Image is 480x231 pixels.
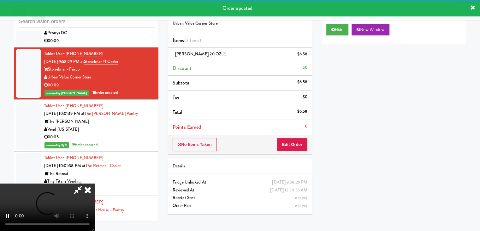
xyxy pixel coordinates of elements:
[44,59,84,65] span: [DATE] 9:58:29 PM at
[44,118,154,126] div: The [PERSON_NAME]
[173,186,307,194] div: Reviewed At
[44,142,69,148] span: reviewed by Bj C
[295,203,307,209] span: not yet
[297,108,308,115] div: $6.58
[305,122,307,130] div: 0
[303,93,307,101] div: $0
[85,110,138,116] a: The [PERSON_NAME] Pantry
[221,51,227,57] span: (2)
[64,103,103,109] span: · [PHONE_NUMBER]
[44,178,154,185] div: Tiny Titans Vending
[173,194,307,202] div: Receipt Sent
[14,100,158,152] li: Tablet User· [PHONE_NUMBER][DATE] 10:01:19 PM atThe [PERSON_NAME] PantryThe [PERSON_NAME]Vend [US...
[270,186,307,194] div: [DATE] 12:38:55 AM
[84,59,118,65] a: Stonebriar #1 Cooler
[44,155,103,161] a: Tablet User· [PHONE_NUMBER]
[303,64,307,72] div: $0
[44,163,86,169] span: [DATE] 10:01:38 PM at
[72,142,98,148] span: order created
[44,90,89,96] span: reviewed by [PERSON_NAME]
[44,81,154,89] div: 00:09
[295,195,307,201] span: not yet
[44,103,103,109] a: Tablet User· [PHONE_NUMBER]
[44,66,154,73] div: Stonebriar - Frisco
[173,178,307,186] div: Fridge Unlocked At
[92,90,118,96] span: order created
[86,163,121,169] a: The Retreat - Cooler
[173,21,307,26] h5: Urban Value Corner Store
[64,155,103,161] span: · [PHONE_NUMBER]
[44,51,103,57] a: Tablet User· [PHONE_NUMBER]
[173,79,191,86] span: Subtotal
[44,29,154,37] div: Pennys DC
[277,138,307,151] button: Edit Order
[272,178,307,186] div: [DATE] 9:58:29 PM
[85,207,124,213] a: Ellicott House - Pantry
[14,152,158,196] li: Tablet User· [PHONE_NUMBER][DATE] 10:01:38 PM atThe Retreat - CoolerThe RetreatTiny Titans Vendin...
[44,73,154,81] div: Urban Value Corner Store
[184,37,201,44] span: (2 )
[44,126,154,134] div: Vend [US_STATE]
[44,37,154,45] div: 00:09
[297,50,308,58] div: $6.58
[44,170,154,178] div: The Retreat
[352,24,389,35] button: New Window
[173,65,192,72] span: Discount
[326,24,348,35] button: Hide
[173,37,201,44] span: Items
[173,109,183,116] span: Total
[173,94,179,101] span: Tax
[297,78,308,86] div: $6.58
[44,110,85,116] span: [DATE] 10:01:19 PM at
[222,4,252,12] span: Order updated
[44,214,154,222] div: [GEOGRAPHIC_DATA]
[175,51,227,57] span: [PERSON_NAME] 20 OZ
[173,202,307,210] div: Order Paid
[173,162,307,170] div: Details
[173,123,201,131] span: Points Earned
[188,37,200,44] ng-pluralize: items
[173,138,217,151] button: No Items Taken
[14,47,158,100] li: Tablet User· [PHONE_NUMBER][DATE] 9:58:29 PM atStonebriar #1 CoolerStonebriar - FriscoUrban Value...
[64,51,103,57] span: · [PHONE_NUMBER]
[44,133,154,141] div: 00:05
[19,16,154,28] input: Search vision orders
[44,185,154,193] div: 00:03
